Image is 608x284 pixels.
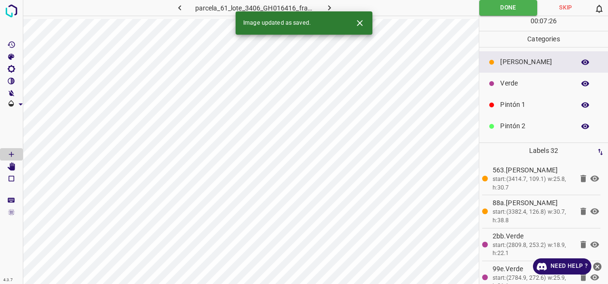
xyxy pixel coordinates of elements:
div: start:(3382.4, 126.8) w:30.7, h:38.8 [493,208,573,225]
div: 4.3.7 [1,276,15,284]
button: Close [351,14,369,32]
p: Pintón 1 [500,100,570,110]
a: Need Help ? [533,258,591,275]
button: close-help [591,258,603,275]
p: 26 [549,16,557,26]
div: start:(3414.7, 109.1) w:25.8, h:30.7 [493,175,573,192]
img: logo [3,2,20,19]
div: Verde [479,73,608,94]
p: 563.[PERSON_NAME] [493,165,573,175]
div: Pintón 3 [479,137,608,158]
p: 2bb.Verde [493,231,573,241]
div: Pintón 1 [479,94,608,115]
p: [PERSON_NAME] [500,57,570,67]
h6: parcela_61_lote_3406_GH016416_frame_00019_18351.jpg [195,2,314,16]
p: Labels 32 [482,143,605,159]
p: 88a.[PERSON_NAME] [493,198,573,208]
p: Verde [500,78,570,88]
p: 00 [531,16,538,26]
p: 99e.Verde [493,264,573,274]
p: Pintón 2 [500,121,570,131]
p: Categories [479,31,608,47]
div: [PERSON_NAME] [479,51,608,73]
div: start:(2809.8, 253.2) w:18.9, h:22.1 [493,241,573,258]
p: 07 [540,16,547,26]
span: Image updated as saved. [243,19,311,28]
div: Pintón 2 [479,115,608,137]
div: : : [531,16,557,31]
